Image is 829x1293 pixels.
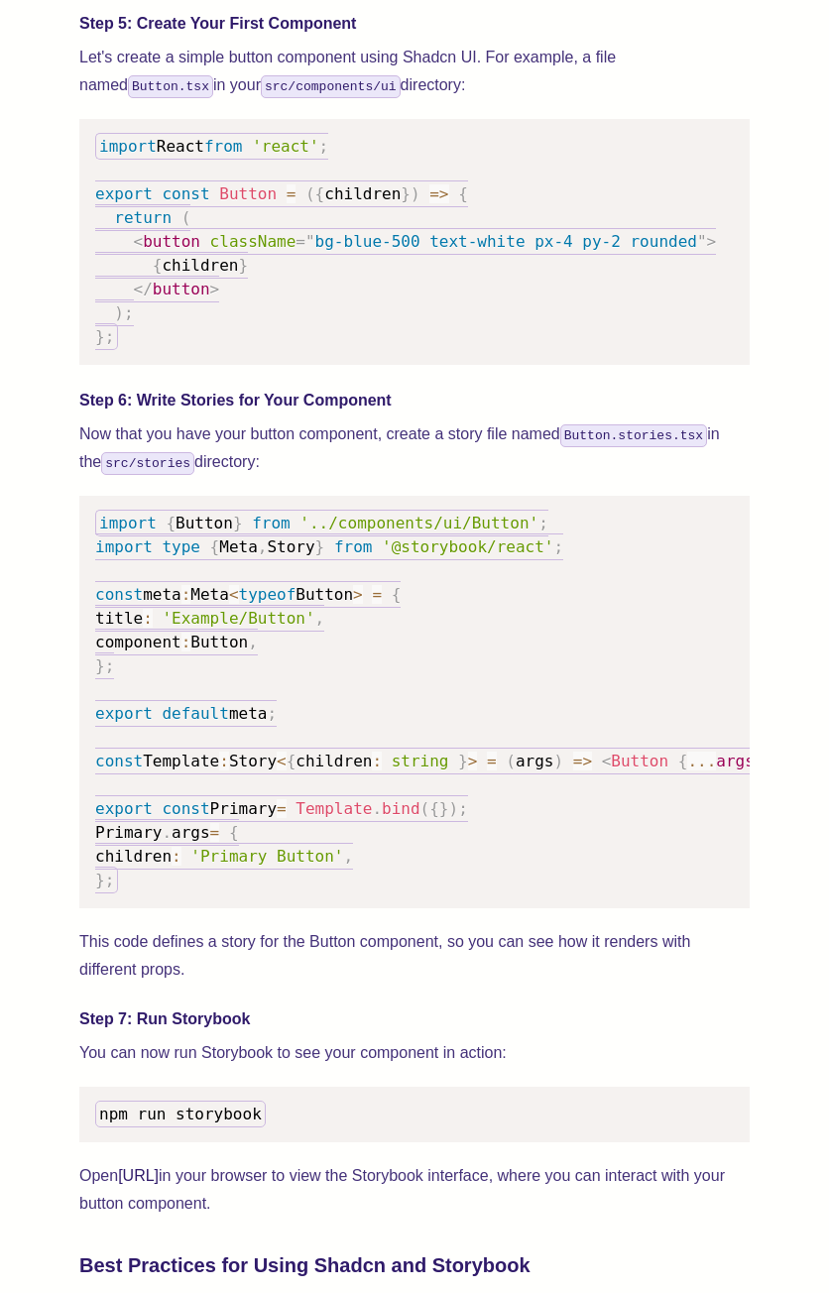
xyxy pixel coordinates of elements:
[105,327,115,346] span: ;
[166,514,176,532] span: {
[277,799,287,818] span: =
[516,752,554,770] span: args
[538,514,548,532] span: ;
[162,537,200,556] span: type
[315,184,325,203] span: {
[553,752,563,770] span: )
[611,752,668,770] span: Button
[95,799,153,818] span: export
[181,208,191,227] span: (
[79,1007,750,1031] h4: Step 7: Run Storybook
[305,232,315,251] span: "
[458,184,468,203] span: {
[181,633,191,651] span: :
[181,585,191,604] span: :
[95,704,153,723] span: export
[210,280,220,298] span: >
[219,537,258,556] span: Meta
[229,823,239,842] span: {
[506,752,516,770] span: (
[210,232,296,251] span: className
[248,633,258,651] span: ,
[296,752,372,770] span: children
[162,704,228,723] span: default
[458,752,468,770] span: }
[573,752,592,770] span: =>
[420,799,430,818] span: (
[229,585,239,604] span: <
[429,184,448,203] span: =>
[439,799,449,818] span: }
[99,514,157,532] span: import
[143,585,181,604] span: meta
[157,137,204,156] span: React
[287,752,296,770] span: {
[296,799,372,818] span: Template
[239,585,296,604] span: typeof
[258,537,268,556] span: ,
[143,609,153,628] span: :
[210,537,220,556] span: {
[95,871,105,889] span: }
[210,823,220,842] span: =
[239,256,249,275] span: }
[172,823,210,842] span: args
[95,752,143,770] span: const
[429,799,439,818] span: {
[353,585,363,604] span: >
[267,537,314,556] span: Story
[716,752,755,770] span: args
[99,1105,262,1123] span: npm run storybook
[372,585,382,604] span: =
[95,633,181,651] span: component
[277,752,287,770] span: <
[560,424,707,447] code: Button.stories.tsx
[172,847,181,866] span: :
[79,1162,750,1218] p: Open in your browser to view the Storybook interface, where you can interact with your button com...
[162,799,209,818] span: const
[296,232,305,251] span: =
[118,1167,159,1184] a: [URL]
[392,752,449,770] span: string
[411,184,420,203] span: )
[95,609,143,628] span: title
[134,280,153,298] span: </
[128,75,213,98] code: Button.tsx
[134,232,144,251] span: <
[487,752,497,770] span: =
[343,847,353,866] span: ,
[210,799,277,818] span: Primary
[468,752,478,770] span: >
[382,537,553,556] span: '@storybook/react'
[299,514,538,532] span: '../components/ui/Button'
[219,184,277,203] span: Button
[233,514,243,532] span: }
[315,232,697,251] span: bg-blue-500 text-white px-4 py-2 rounded
[79,1039,750,1067] p: You can now run Storybook to see your component in action:
[101,452,194,475] code: src/stories
[114,208,172,227] span: return
[190,847,343,866] span: 'Primary Button'
[162,256,238,275] span: children
[319,137,329,156] span: ;
[79,389,750,412] h4: Step 6: Write Stories for Your Component
[372,752,382,770] span: :
[79,12,750,36] h4: Step 5: Create Your First Component
[687,752,716,770] span: ...
[382,799,420,818] span: bind
[401,184,411,203] span: }
[143,752,219,770] span: Template
[261,75,401,98] code: src/components/ui
[176,514,233,532] span: Button
[162,823,172,842] span: .
[707,232,717,251] span: >
[190,633,248,651] span: Button
[114,303,124,322] span: )
[95,184,153,203] span: export
[219,752,229,770] span: :
[95,823,162,842] span: Primary
[95,656,105,675] span: }
[95,585,143,604] span: const
[95,537,153,556] span: import
[697,232,707,251] span: "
